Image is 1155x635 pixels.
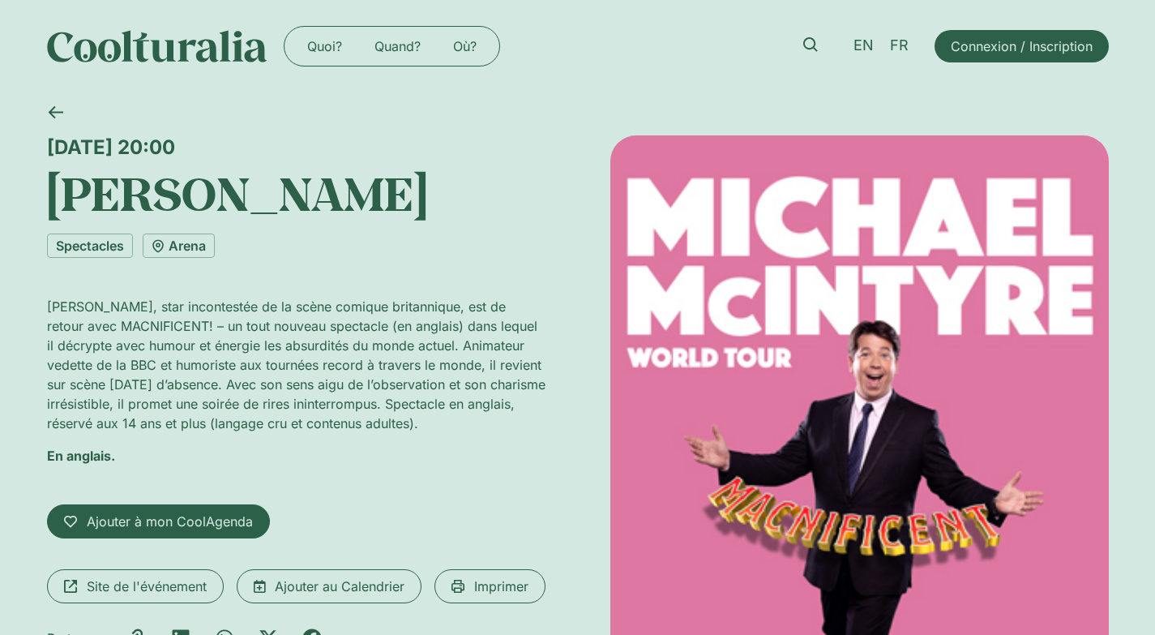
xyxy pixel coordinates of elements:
[87,577,207,596] span: Site de l'événement
[87,512,253,531] span: Ajouter à mon CoolAgenda
[47,165,545,221] h1: [PERSON_NAME]
[951,36,1093,56] span: Connexion / Inscription
[47,135,545,159] div: [DATE] 20:00
[47,234,133,258] a: Spectacles
[47,504,270,538] a: Ajouter à mon CoolAgenda
[935,30,1109,62] a: Connexion / Inscription
[853,37,874,54] span: EN
[47,569,224,603] a: Site de l'événement
[890,37,909,54] span: FR
[358,33,437,59] a: Quand?
[291,33,358,59] a: Quoi?
[237,569,421,603] a: Ajouter au Calendrier
[47,297,545,433] p: [PERSON_NAME], star incontestée de la scène comique britannique, est de retour avec MACNIFICENT! ...
[275,577,404,596] span: Ajouter au Calendrier
[882,34,917,58] a: FR
[47,448,115,464] strong: En anglais.
[474,577,528,596] span: Imprimer
[845,34,882,58] a: EN
[291,33,493,59] nav: Menu
[437,33,493,59] a: Où?
[143,234,215,258] a: Arena
[434,569,545,603] a: Imprimer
